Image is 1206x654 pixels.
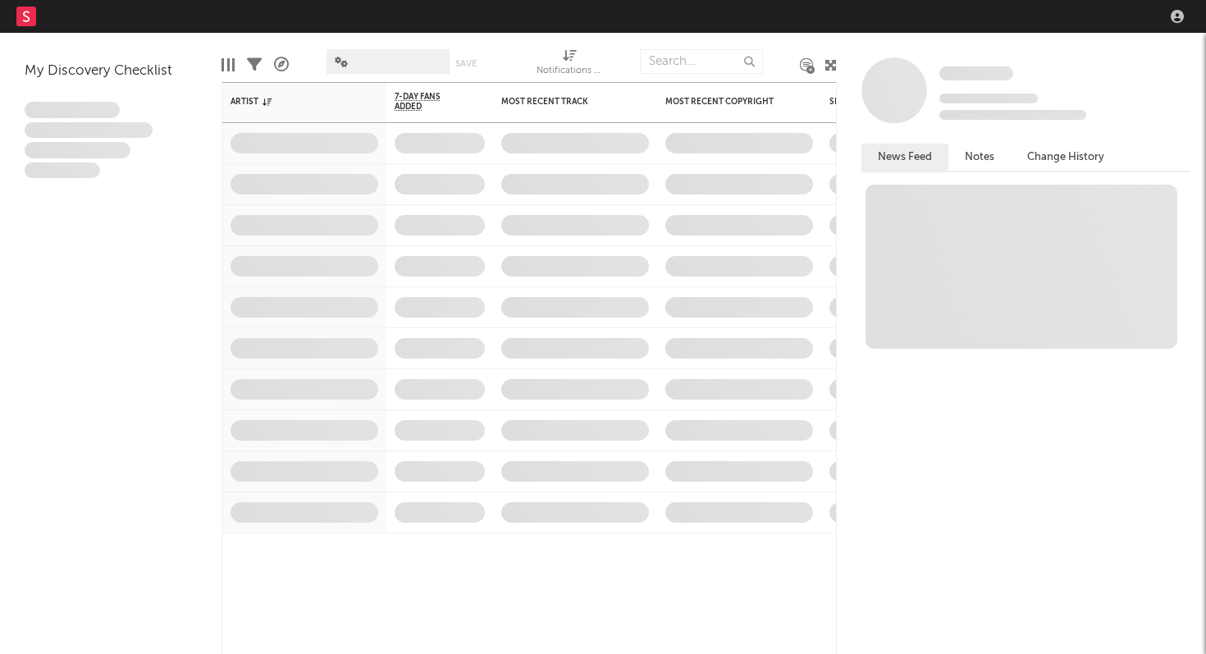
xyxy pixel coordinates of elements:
[231,97,354,107] div: Artist
[25,102,120,118] span: Lorem ipsum dolor
[537,41,602,89] div: Notifications (Artist)
[274,41,289,89] div: A&R Pipeline
[537,62,602,81] div: Notifications (Artist)
[861,144,948,171] button: News Feed
[25,122,153,139] span: Integer aliquet in purus et
[25,162,100,179] span: Aliquam viverra
[939,66,1013,82] a: Some Artist
[501,97,624,107] div: Most Recent Track
[640,49,763,74] input: Search...
[222,41,235,89] div: Edit Columns
[665,97,788,107] div: Most Recent Copyright
[829,97,952,107] div: Spotify Monthly Listeners
[455,59,477,68] button: Save
[247,41,262,89] div: Filters
[25,62,197,81] div: My Discovery Checklist
[939,110,1086,120] span: 0 fans last week
[25,142,130,158] span: Praesent ac interdum
[1011,144,1121,171] button: Change History
[395,92,460,112] span: 7-Day Fans Added
[948,144,1011,171] button: Notes
[939,94,1038,103] span: Tracking Since: [DATE]
[939,66,1013,80] span: Some Artist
